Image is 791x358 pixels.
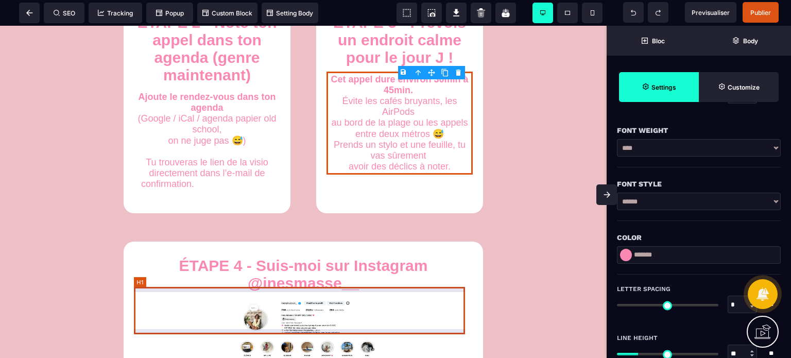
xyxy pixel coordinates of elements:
[617,285,670,293] span: Letter Spacing
[692,9,730,16] span: Previsualiser
[617,178,781,190] div: Font Style
[685,2,736,23] span: Preview
[743,37,758,45] strong: Body
[98,9,133,17] span: Tracking
[421,3,442,23] span: Screenshot
[750,9,771,16] span: Publier
[607,26,699,56] span: Open Blocks
[219,271,388,337] img: 8bd978559618b87b197e0c4d95c7c9d2_Capture_d%E2%80%99e%CC%81cran_2025-08-01_a%CC%80_09.03.55.png
[699,26,791,56] span: Open Layer Manager
[617,231,781,244] div: Color
[267,9,313,17] span: Setting Body
[156,9,184,17] span: Popup
[617,124,781,137] div: Font Weight
[397,3,417,23] span: View components
[699,72,779,102] span: Open Style Manager
[202,9,252,17] span: Custom Block
[54,9,75,17] span: SEO
[728,83,760,91] strong: Customize
[651,83,676,91] strong: Settings
[652,37,665,45] strong: Bloc
[619,72,699,102] span: Settings
[617,334,658,342] span: Line Height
